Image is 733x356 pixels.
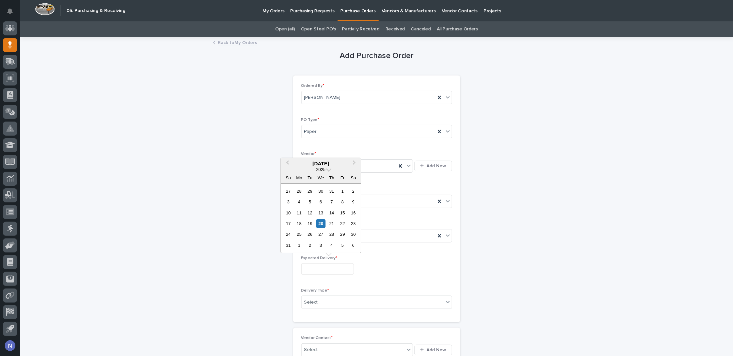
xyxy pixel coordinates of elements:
[338,187,347,196] div: Choose Friday, August 1st, 2025
[284,187,293,196] div: Choose Sunday, July 27th, 2025
[301,84,325,88] span: Ordered By
[3,4,17,18] button: Notifications
[275,21,295,37] a: Open (all)
[306,208,315,217] div: Choose Tuesday, August 12th, 2025
[284,219,293,228] div: Choose Sunday, August 17th, 2025
[218,38,257,46] a: Back toMy Orders
[414,161,452,171] button: Add New
[327,208,336,217] div: Choose Thursday, August 14th, 2025
[282,159,292,169] button: Previous Month
[301,21,336,37] a: Open Steel PO's
[284,241,293,250] div: Choose Sunday, August 31st, 2025
[293,51,460,61] h1: Add Purchase Order
[316,219,325,228] div: Choose Wednesday, August 20th, 2025
[316,208,325,217] div: Choose Wednesday, August 13th, 2025
[295,187,304,196] div: Choose Monday, July 28th, 2025
[385,21,405,37] a: Received
[327,173,336,182] div: Th
[327,241,336,250] div: Choose Thursday, September 4th, 2025
[427,164,446,168] span: Add New
[301,152,317,156] span: Vendor
[338,241,347,250] div: Choose Friday, September 5th, 2025
[295,230,304,239] div: Choose Monday, August 25th, 2025
[349,208,358,217] div: Choose Saturday, August 16th, 2025
[349,173,358,182] div: Sa
[284,173,293,182] div: Su
[327,197,336,206] div: Choose Thursday, August 7th, 2025
[427,348,446,352] span: Add New
[301,336,333,340] span: Vendor Contact
[306,187,315,196] div: Choose Tuesday, July 29th, 2025
[306,230,315,239] div: Choose Tuesday, August 26th, 2025
[283,186,359,251] div: month 2025-08
[301,289,329,293] span: Delivery Type
[304,94,341,101] span: [PERSON_NAME]
[306,219,315,228] div: Choose Tuesday, August 19th, 2025
[295,219,304,228] div: Choose Monday, August 18th, 2025
[414,345,452,355] button: Add New
[327,187,336,196] div: Choose Thursday, July 31st, 2025
[350,159,360,169] button: Next Month
[295,173,304,182] div: Mo
[306,241,315,250] div: Choose Tuesday, September 2nd, 2025
[349,197,358,206] div: Choose Saturday, August 9th, 2025
[349,241,358,250] div: Choose Saturday, September 6th, 2025
[3,339,17,353] button: users-avatar
[338,219,347,228] div: Choose Friday, August 22nd, 2025
[316,197,325,206] div: Choose Wednesday, August 6th, 2025
[349,230,358,239] div: Choose Saturday, August 30th, 2025
[316,241,325,250] div: Choose Wednesday, September 3rd, 2025
[295,241,304,250] div: Choose Monday, September 1st, 2025
[316,187,325,196] div: Choose Wednesday, July 30th, 2025
[304,128,317,135] span: Paper
[66,8,125,14] h2: 05. Purchasing & Receiving
[342,21,379,37] a: Partially Received
[338,197,347,206] div: Choose Friday, August 8th, 2025
[304,346,321,353] div: Select...
[327,230,336,239] div: Choose Thursday, August 28th, 2025
[349,219,358,228] div: Choose Saturday, August 23rd, 2025
[411,21,431,37] a: Canceled
[327,219,336,228] div: Choose Thursday, August 21st, 2025
[301,118,320,122] span: PO Type
[338,208,347,217] div: Choose Friday, August 15th, 2025
[304,299,321,306] div: Select...
[284,230,293,239] div: Choose Sunday, August 24th, 2025
[295,208,304,217] div: Choose Monday, August 11th, 2025
[306,173,315,182] div: Tu
[338,230,347,239] div: Choose Friday, August 29th, 2025
[316,173,325,182] div: We
[306,197,315,206] div: Choose Tuesday, August 5th, 2025
[281,161,361,167] div: [DATE]
[338,173,347,182] div: Fr
[349,187,358,196] div: Choose Saturday, August 2nd, 2025
[35,3,55,15] img: Workspace Logo
[284,208,293,217] div: Choose Sunday, August 10th, 2025
[437,21,478,37] a: All Purchase Orders
[316,167,326,172] span: 2025
[316,230,325,239] div: Choose Wednesday, August 27th, 2025
[8,8,17,19] div: Notifications
[284,197,293,206] div: Choose Sunday, August 3rd, 2025
[301,256,338,260] span: Expected Delivery
[295,197,304,206] div: Choose Monday, August 4th, 2025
